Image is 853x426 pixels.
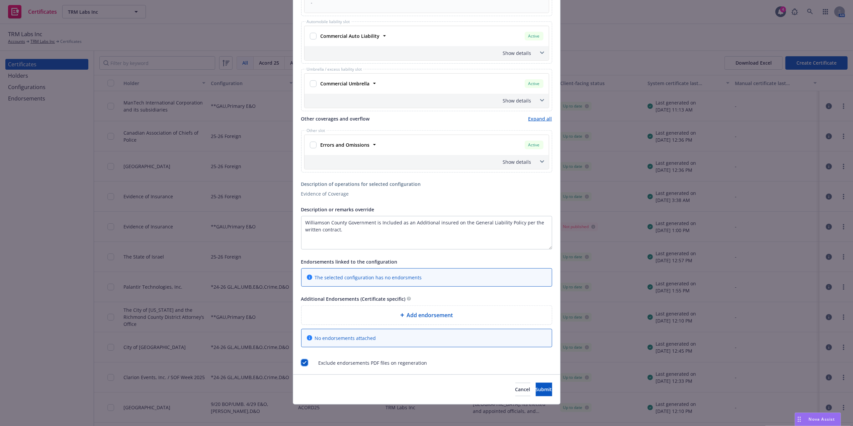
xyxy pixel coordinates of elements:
span: Exclude endorsements PDF files on regeneration [319,359,427,366]
div: Show details [306,50,531,57]
span: Additional Endorsements (Certificate specific) [301,296,406,302]
span: No endorsements attached [315,335,376,342]
button: Cancel [515,383,530,396]
div: Show details [306,97,531,104]
span: Other coverages and overflow [301,115,370,122]
span: Active [527,142,541,148]
button: Submit [536,383,552,396]
strong: Commercial Auto Liability [321,33,380,39]
a: Expand all [528,115,552,122]
span: Submit [536,386,552,393]
div: Description of operations for selected configuration [301,181,552,188]
span: Description or remarks override [301,206,374,213]
span: Cancel [515,386,530,393]
div: Show details [306,158,531,165]
span: Active [527,33,541,39]
button: Nova Assist [795,413,841,426]
textarea: Input description [301,216,552,250]
span: Active [527,81,541,87]
span: Umbrella / excess liability slot [306,67,363,71]
span: Other slot [306,129,327,133]
span: Nova Assist [809,416,835,422]
strong: Commercial Umbrella [321,80,370,87]
span: The selected configuration has no endorsments [315,274,422,281]
div: Show details [305,46,549,60]
div: Drag to move [795,413,803,426]
strong: Errors and Omissions [321,142,370,148]
span: Add endorsement [407,311,453,319]
span: Endorsements linked to the configuration [301,259,398,265]
div: Evidence of Coverage [301,190,552,197]
div: Show details [305,94,549,108]
div: Show details [305,155,549,169]
div: Add endorsement [301,305,552,325]
span: Automobile liability slot [306,20,351,24]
